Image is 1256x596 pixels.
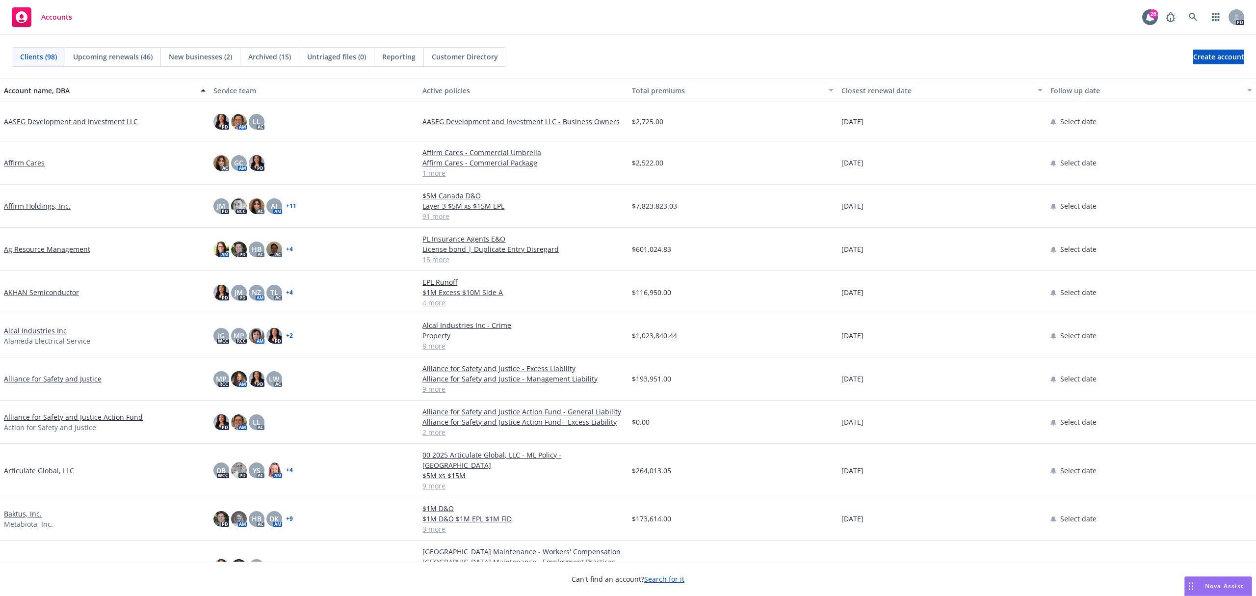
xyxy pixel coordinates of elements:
span: Select date [1060,417,1097,427]
span: MP [234,330,244,341]
a: Articulate Global, LLC [4,465,74,476]
span: Clients (98) [20,52,57,62]
span: Archived (15) [248,52,291,62]
span: [DATE] [841,330,863,341]
span: Select date [1060,158,1097,168]
a: Alcal Industries Inc - Crime [422,320,624,330]
a: + 9 [286,516,293,522]
span: [DATE] [841,514,863,524]
a: Switch app [1206,7,1226,27]
img: photo [231,414,247,430]
img: photo [231,462,247,478]
a: $5M xs $15M [422,470,624,481]
img: photo [266,462,282,478]
a: Baktus, Inc. [4,509,42,519]
div: Follow up date [1050,85,1241,96]
span: [DATE] [841,116,863,127]
a: Affirm Cares [4,158,45,168]
span: [DATE] [841,201,863,211]
a: + 4 [286,290,293,296]
span: $264,013.05 [632,465,671,476]
span: LL [253,417,261,427]
button: Closest renewal date [837,79,1047,102]
span: Select date [1060,330,1097,341]
img: photo [266,328,282,344]
span: Customer Directory [432,52,498,62]
span: Alameda Electrical Service [4,336,90,346]
div: Total premiums [632,85,823,96]
a: Search [1183,7,1203,27]
span: [DATE] [841,158,863,168]
a: 9 more [422,481,624,491]
img: photo [231,371,247,387]
a: Affirm Holdings, Inc. [4,201,71,211]
a: License bond | Duplicate Entry Disregard [422,244,624,254]
div: Drag to move [1185,577,1197,596]
img: photo [249,371,264,387]
a: Search for it [644,574,684,584]
a: 9 more [422,384,624,394]
a: Alliance for Safety and Justice Action Fund [4,412,143,422]
span: Select date [1060,514,1097,524]
span: MP [216,374,227,384]
span: [DATE] [841,417,863,427]
span: Untriaged files (0) [307,52,366,62]
span: [DATE] [841,244,863,254]
a: Report a Bug [1161,7,1180,27]
a: 8 more [422,341,624,351]
span: DB [216,465,226,476]
img: photo [266,242,282,257]
span: [DATE] [841,465,863,476]
a: Property [422,330,624,341]
a: Create account [1193,50,1244,64]
a: 15 more [422,254,624,265]
span: Upcoming renewals (46) [73,52,153,62]
a: $1M D&O [422,503,624,514]
a: Alcal Industries Inc [4,325,67,336]
span: Reporting [382,52,416,62]
span: $7,823,823.03 [632,201,677,211]
a: + 4 [286,246,293,252]
span: Action for Safety and Justice [4,422,96,433]
a: Alliance for Safety and Justice Action Fund - Excess Liability [422,417,624,427]
span: $2,725.00 [632,116,663,127]
a: Ag Resource Management [4,244,90,254]
a: + 4 [286,467,293,473]
a: EPL Runoff [422,277,624,287]
button: Service team [209,79,419,102]
span: AJ [271,201,277,211]
div: Service team [213,85,415,96]
img: photo [231,559,247,575]
span: Select date [1060,287,1097,298]
a: AASEG Development and Investment LLC [4,116,138,127]
span: HB [252,514,262,524]
a: $1M Excess $10M Side A [422,287,624,298]
span: Select date [1060,374,1097,384]
span: [DATE] [841,374,863,384]
img: photo [213,242,229,257]
a: Alliance for Safety and Justice [4,374,102,384]
a: $1M D&O $1M EPL $1M FID [422,514,624,524]
a: Alliance for Safety and Justice - Excess Liability [422,363,624,374]
span: Create account [1193,48,1244,66]
a: Alliance for Safety and Justice - Management Liability [422,374,624,384]
img: photo [213,559,229,575]
img: photo [213,414,229,430]
span: Select date [1060,244,1097,254]
a: Affirm Cares - Commercial Umbrella [422,147,624,158]
img: photo [249,155,264,171]
span: $173,614.00 [632,514,671,524]
span: $116,950.00 [632,287,671,298]
a: 2 more [422,427,624,437]
img: photo [213,114,229,130]
div: 26 [1149,9,1158,18]
img: photo [249,198,264,214]
a: Layer 3 $5M xs $15M EPL [422,201,624,211]
span: Metabiota, Inc. [4,519,53,529]
span: YS [253,465,261,476]
img: photo [231,198,247,214]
